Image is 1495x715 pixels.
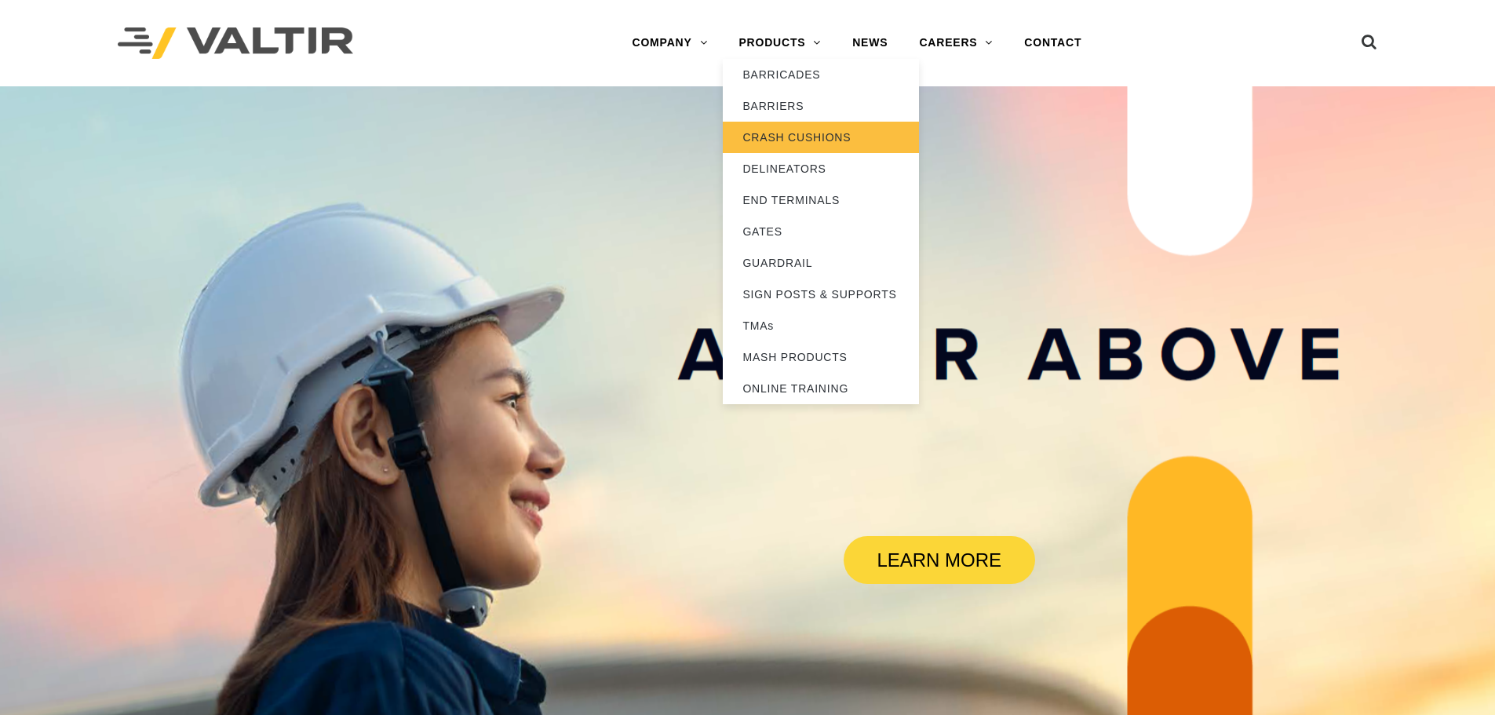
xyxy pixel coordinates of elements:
a: CRASH CUSHIONS [723,122,919,153]
a: LEARN MORE [844,536,1035,584]
img: Valtir [118,27,353,60]
a: TMAs [723,310,919,341]
a: ONLINE TRAINING [723,373,919,404]
a: BARRIERS [723,90,919,122]
a: CAREERS [903,27,1008,59]
a: GUARDRAIL [723,247,919,279]
a: COMPANY [616,27,723,59]
a: CONTACT [1008,27,1097,59]
a: MASH PRODUCTS [723,341,919,373]
a: GATES [723,216,919,247]
a: END TERMINALS [723,184,919,216]
a: BARRICADES [723,59,919,90]
a: SIGN POSTS & SUPPORTS [723,279,919,310]
a: DELINEATORS [723,153,919,184]
a: PRODUCTS [723,27,837,59]
a: NEWS [837,27,903,59]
